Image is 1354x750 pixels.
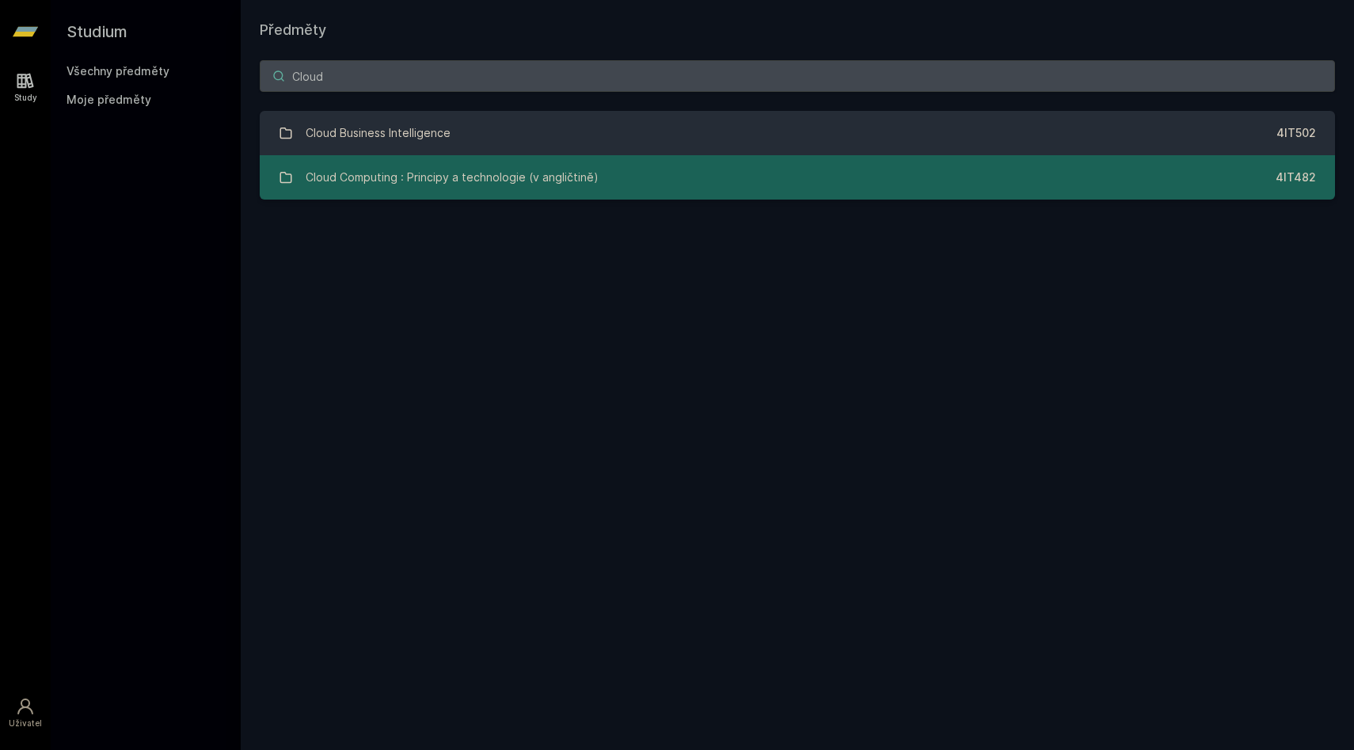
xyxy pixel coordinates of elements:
div: Study [14,92,37,104]
div: 4IT502 [1276,125,1316,141]
span: Moje předměty [67,92,151,108]
a: Uživatel [3,689,48,737]
div: 4IT482 [1276,169,1316,185]
div: Uživatel [9,718,42,729]
a: Všechny předměty [67,64,169,78]
a: Cloud Computing : Principy a technologie (v angličtině) 4IT482 [260,155,1335,200]
div: Cloud Business Intelligence [306,117,451,149]
input: Název nebo ident předmětu… [260,60,1335,92]
div: Cloud Computing : Principy a technologie (v angličtině) [306,162,599,193]
h1: Předměty [260,19,1335,41]
a: Cloud Business Intelligence 4IT502 [260,111,1335,155]
a: Study [3,63,48,112]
